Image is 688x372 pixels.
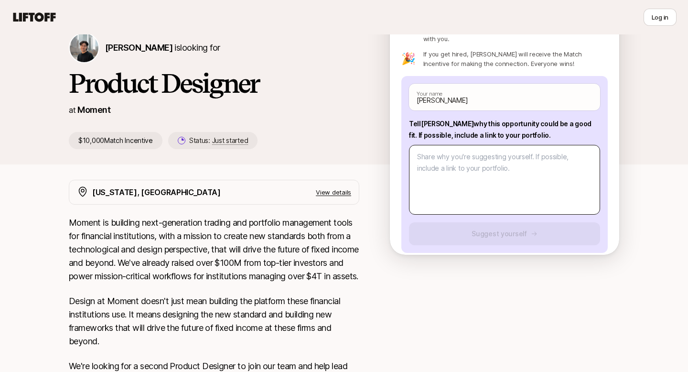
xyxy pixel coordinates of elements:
[409,118,600,141] p: Tell [PERSON_NAME] why this opportunity could be a good fit . If possible, include a link to your...
[189,135,248,146] p: Status:
[401,23,416,35] p: 🤝
[69,295,359,348] p: Design at Moment doesn't just mean building the platform these financial institutions use. It mea...
[316,187,351,197] p: View details
[70,33,98,62] img: Billy Tseng
[105,43,172,53] span: [PERSON_NAME]
[69,132,162,149] p: $10,000 Match Incentive
[644,9,677,26] button: Log in
[69,104,75,116] p: at
[401,53,416,65] p: 🎉
[69,69,359,98] h1: Product Designer
[69,216,359,283] p: Moment is building next-generation trading and portfolio management tools for financial instituti...
[423,49,608,68] p: If you get hired, [PERSON_NAME] will receive the Match Incentive for making the connection. Every...
[105,41,220,55] p: is looking for
[77,105,110,115] a: Moment
[92,186,221,198] p: [US_STATE], [GEOGRAPHIC_DATA]
[212,136,248,145] span: Just started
